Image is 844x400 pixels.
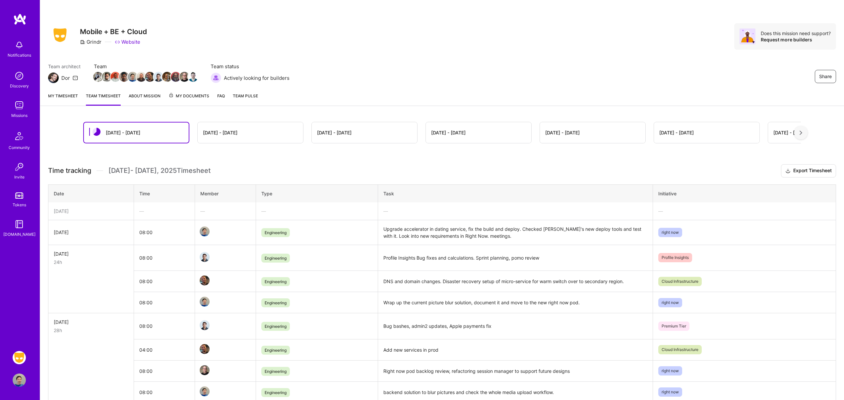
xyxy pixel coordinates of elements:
[134,339,195,360] td: 04:00
[211,63,290,70] span: Team status
[54,327,128,334] div: 28h
[13,201,26,208] div: Tokens
[13,374,26,387] img: User Avatar
[13,69,26,82] img: discovery
[200,208,250,215] div: —
[217,92,225,106] a: FAQ
[658,228,682,237] span: right now
[800,130,802,135] img: right
[658,345,702,354] span: Cloud Infrastructure
[48,92,78,106] a: My timesheet
[48,184,134,202] th: Date
[431,129,466,136] div: [DATE] - [DATE]
[54,250,128,257] div: [DATE]
[154,72,163,82] img: Team Member Avatar
[10,82,29,89] div: Discovery
[261,254,290,263] span: Engineering
[13,38,26,52] img: bell
[261,346,290,355] span: Engineering
[200,297,210,307] img: Team Member Avatar
[378,339,653,360] td: Add new services in prod
[659,129,694,136] div: [DATE] - [DATE]
[211,73,221,83] img: Actively looking for builders
[111,71,120,82] a: Team Member Avatar
[119,72,129,82] img: Team Member Avatar
[317,129,352,136] div: [DATE] - [DATE]
[545,129,580,136] div: [DATE] - [DATE]
[120,71,128,82] a: Team Member Avatar
[658,253,692,262] span: Profile Insights
[93,72,103,82] img: Team Member Avatar
[200,343,209,355] a: Team Member Avatar
[93,128,100,136] img: status icon
[115,38,140,45] a: Website
[171,71,180,82] a: Team Member Avatar
[134,245,195,271] td: 08:00
[15,192,23,199] img: tokens
[658,298,682,307] span: right now
[179,72,189,82] img: Team Member Avatar
[383,208,647,215] div: —
[378,313,653,339] td: Bug bashes, admin2 updates, Apple payments fix
[224,75,290,81] span: Actively looking for builders
[162,72,172,82] img: Team Member Avatar
[134,313,195,339] td: 08:00
[261,298,290,307] span: Engineering
[108,167,211,175] span: [DATE] - [DATE] , 2025 Timesheet
[48,167,91,175] span: Time tracking
[11,351,28,364] a: Grindr: Mobile + BE + Cloud
[13,99,26,112] img: teamwork
[781,164,836,177] button: Export Timesheet
[154,71,163,82] a: Team Member Avatar
[73,75,78,80] i: icon Mail
[163,71,171,82] a: Team Member Avatar
[61,75,70,81] div: Dor
[261,208,372,215] div: —
[3,231,35,238] div: [DOMAIN_NAME]
[54,208,128,215] div: [DATE]
[653,184,836,202] th: Initiative
[200,386,210,396] img: Team Member Avatar
[180,71,189,82] a: Team Member Avatar
[8,52,31,59] div: Notifications
[13,351,26,364] img: Grindr: Mobile + BE + Cloud
[200,226,210,236] img: Team Member Avatar
[128,72,138,82] img: Team Member Avatar
[378,292,653,313] td: Wrap up the current picture blur solution, document it and move to the new right now pod.
[378,220,653,245] td: Upgrade accelerator in dating service, fix the build and deploy. Checked [PERSON_NAME]'s new depl...
[658,366,682,375] span: right now
[378,184,653,202] th: Task
[168,92,209,106] a: My Documents
[106,129,140,136] div: [DATE] - [DATE]
[11,374,28,387] a: User Avatar
[378,271,653,292] td: DNS and domain changes. Disaster recovery setup of micro-service for warm switch over to secondar...
[200,365,210,375] img: Team Member Avatar
[189,71,197,82] a: Team Member Avatar
[134,220,195,245] td: 08:00
[134,271,195,292] td: 08:00
[256,184,378,202] th: Type
[129,92,161,106] a: About Mission
[378,360,653,381] td: Right now pod backlog review, refactoring session manager to support future designs
[200,365,209,376] a: Team Member Avatar
[261,228,290,237] span: Engineering
[378,245,653,271] td: Profile Insights Bug fixes and calculations. Sprint planning, pomo review
[785,168,791,175] i: icon Download
[134,184,195,202] th: Time
[200,252,210,262] img: Team Member Avatar
[137,71,146,82] a: Team Member Avatar
[203,129,237,136] div: [DATE] - [DATE]
[658,322,689,331] span: Premium Tier
[94,63,197,70] span: Team
[261,322,290,331] span: Engineering
[94,71,102,82] a: Team Member Avatar
[11,112,28,119] div: Missions
[13,13,27,25] img: logo
[658,387,682,397] span: right now
[195,184,256,202] th: Member
[200,226,209,237] a: Team Member Avatar
[168,92,209,100] span: My Documents
[171,72,181,82] img: Team Member Avatar
[80,38,101,45] div: Grindr
[233,92,258,106] a: Team Pulse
